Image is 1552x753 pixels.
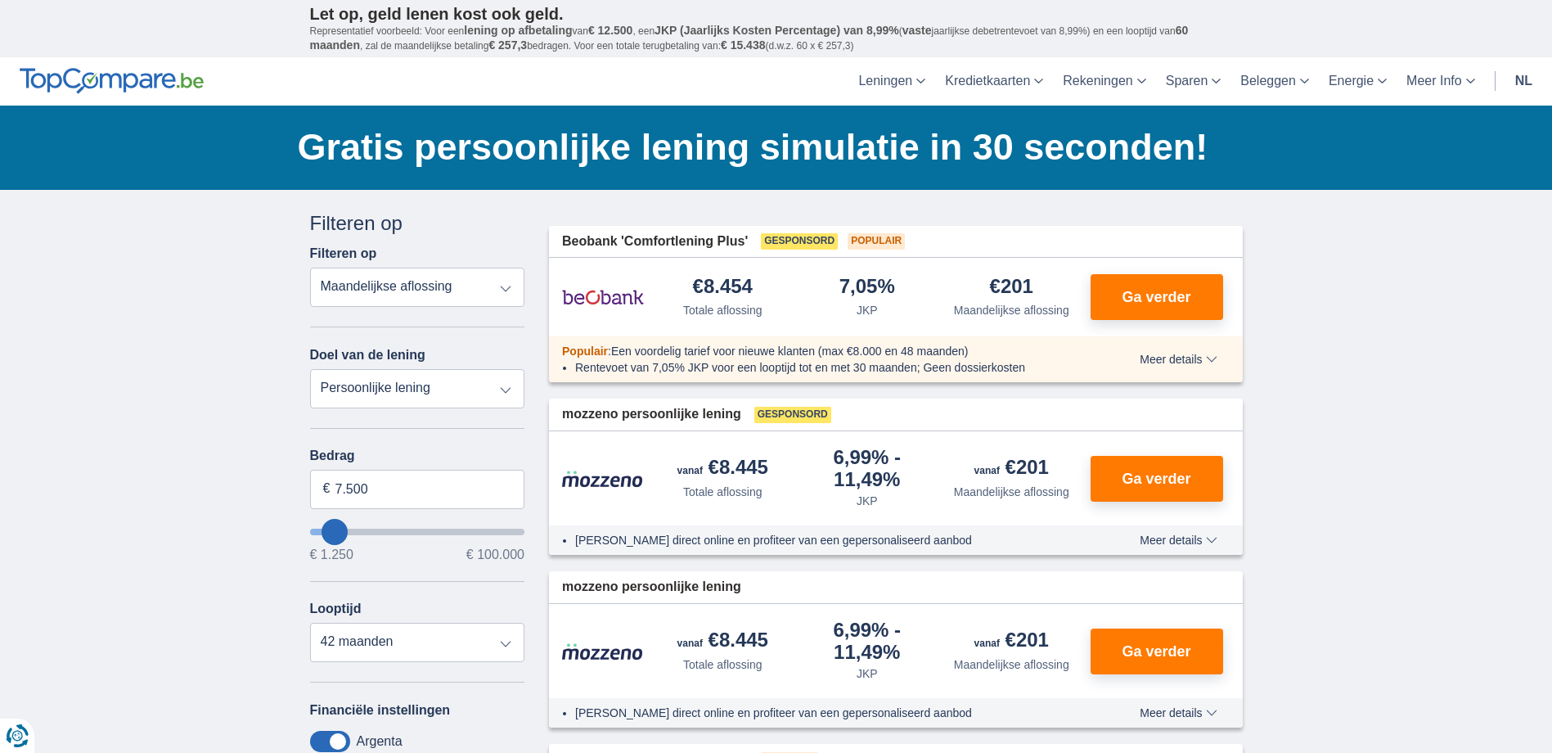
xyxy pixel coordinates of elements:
[857,665,878,682] div: JKP
[310,449,525,463] label: Bedrag
[1122,290,1190,304] span: Ga verder
[683,656,763,673] div: Totale aflossing
[974,630,1049,653] div: €201
[802,620,933,662] div: 6,99%
[677,630,768,653] div: €8.445
[310,24,1189,52] span: 60 maanden
[1319,57,1397,106] a: Energie
[1127,706,1229,719] button: Meer details
[935,57,1053,106] a: Kredietkaarten
[562,345,608,358] span: Populair
[761,233,838,250] span: Gesponsord
[310,602,362,616] label: Looptijd
[683,484,763,500] div: Totale aflossing
[562,643,644,661] img: product.pl.alt Mozzeno
[1140,534,1217,546] span: Meer details
[954,302,1069,318] div: Maandelijkse aflossing
[1397,57,1485,106] a: Meer Info
[1122,644,1190,659] span: Ga verder
[655,24,899,37] span: JKP (Jaarlijks Kosten Percentage) van 8,99%
[848,57,935,106] a: Leningen
[310,246,377,261] label: Filteren op
[677,458,768,480] div: €8.445
[466,548,524,561] span: € 100.000
[974,458,1049,480] div: €201
[310,348,425,363] label: Doel van de lening
[1127,534,1229,547] button: Meer details
[562,470,644,488] img: product.pl.alt Mozzeno
[20,68,204,94] img: TopCompare
[611,345,969,358] span: Een voordelig tarief voor nieuwe klanten (max €8.000 en 48 maanden)
[310,703,451,718] label: Financiële instellingen
[298,122,1243,173] h1: Gratis persoonlijke lening simulatie in 30 seconden!
[1091,274,1223,320] button: Ga verder
[575,532,1080,548] li: [PERSON_NAME] direct online en profiteer van een gepersonaliseerd aanbod
[310,210,525,237] div: Filteren op
[549,343,1093,359] div: :
[1053,57,1155,106] a: Rekeningen
[839,277,895,299] div: 7,05%
[1156,57,1231,106] a: Sparen
[848,233,905,250] span: Populair
[721,38,766,52] span: € 15.438
[802,448,933,489] div: 6,99%
[323,480,331,498] span: €
[1140,354,1217,365] span: Meer details
[954,656,1069,673] div: Maandelijkse aflossing
[683,302,763,318] div: Totale aflossing
[310,548,353,561] span: € 1.250
[857,493,878,509] div: JKP
[1140,707,1217,719] span: Meer details
[575,705,1080,721] li: [PERSON_NAME] direct online en profiteer van een gepersonaliseerd aanbod
[1127,353,1229,366] button: Meer details
[562,578,741,597] span: mozzeno persoonlijke lening
[310,4,1243,24] p: Let op, geld lenen kost ook geld.
[1091,629,1223,674] button: Ga verder
[954,484,1069,500] div: Maandelijkse aflossing
[1091,456,1223,502] button: Ga verder
[562,232,748,251] span: Beobank 'Comfortlening Plus'
[310,24,1243,53] p: Representatief voorbeeld: Voor een van , een ( jaarlijkse debetrentevoet van 8,99%) en een loopti...
[857,302,878,318] div: JKP
[1505,57,1542,106] a: nl
[902,24,932,37] span: vaste
[575,359,1080,376] li: Rentevoet van 7,05% JKP voor een looptijd tot en met 30 maanden; Geen dossierkosten
[310,529,525,535] input: wantToBorrow
[357,734,403,749] label: Argenta
[488,38,527,52] span: € 257,3
[990,277,1033,299] div: €201
[464,24,572,37] span: lening op afbetaling
[693,277,753,299] div: €8.454
[562,405,741,424] span: mozzeno persoonlijke lening
[562,277,644,318] img: product.pl.alt Beobank
[588,24,633,37] span: € 12.500
[1230,57,1319,106] a: Beleggen
[1122,471,1190,486] span: Ga verder
[754,407,831,423] span: Gesponsord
